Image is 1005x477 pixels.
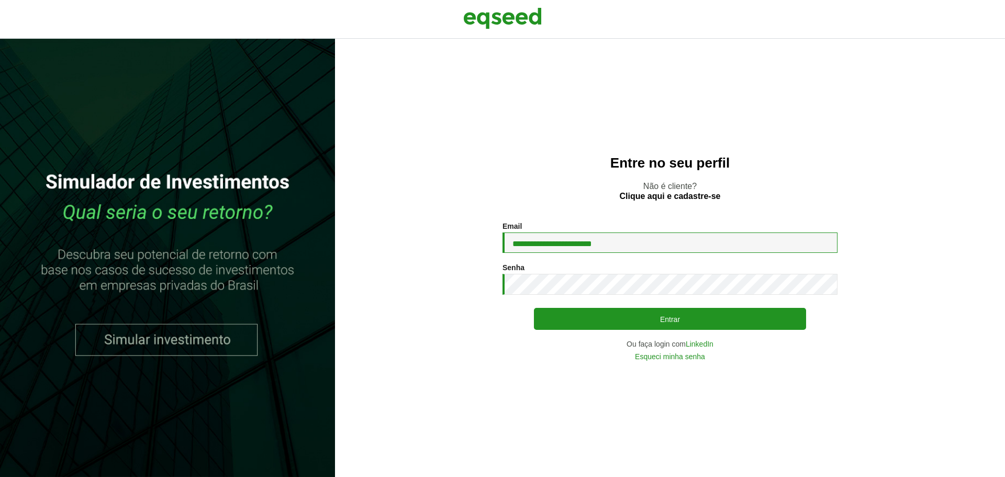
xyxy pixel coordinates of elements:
a: Esqueci minha senha [635,353,705,360]
p: Não é cliente? [356,181,984,201]
img: EqSeed Logo [463,5,542,31]
div: Ou faça login com [502,340,837,348]
a: LinkedIn [686,340,713,348]
label: Senha [502,264,524,271]
button: Entrar [534,308,806,330]
label: Email [502,223,522,230]
a: Clique aqui e cadastre-se [620,192,721,201]
h2: Entre no seu perfil [356,156,984,171]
